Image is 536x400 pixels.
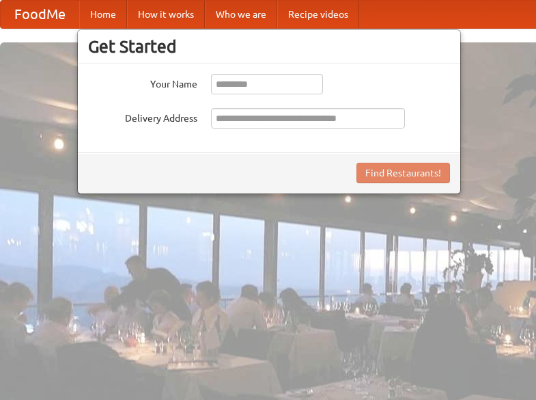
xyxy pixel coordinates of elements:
[277,1,359,28] a: Recipe videos
[356,163,450,183] button: Find Restaurants!
[205,1,277,28] a: Who we are
[88,74,197,91] label: Your Name
[127,1,205,28] a: How it works
[79,1,127,28] a: Home
[1,1,79,28] a: FoodMe
[88,36,450,57] h3: Get Started
[88,108,197,125] label: Delivery Address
